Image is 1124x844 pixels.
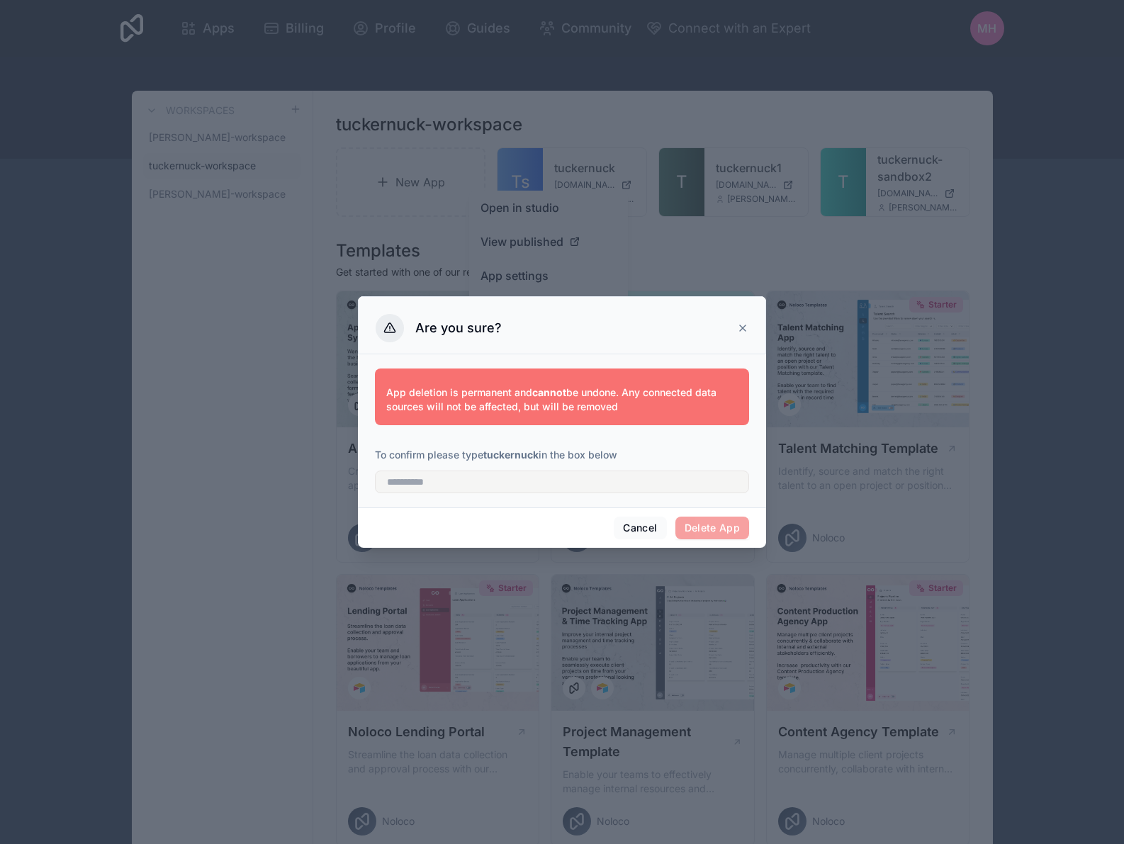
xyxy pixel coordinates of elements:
strong: tuckernuck [483,449,539,461]
button: Cancel [614,517,666,539]
p: App deletion is permanent and be undone. Any connected data sources will not be affected, but wil... [386,386,738,414]
p: To confirm please type in the box below [375,448,749,462]
strong: cannot [532,386,566,398]
h3: Are you sure? [415,320,502,337]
